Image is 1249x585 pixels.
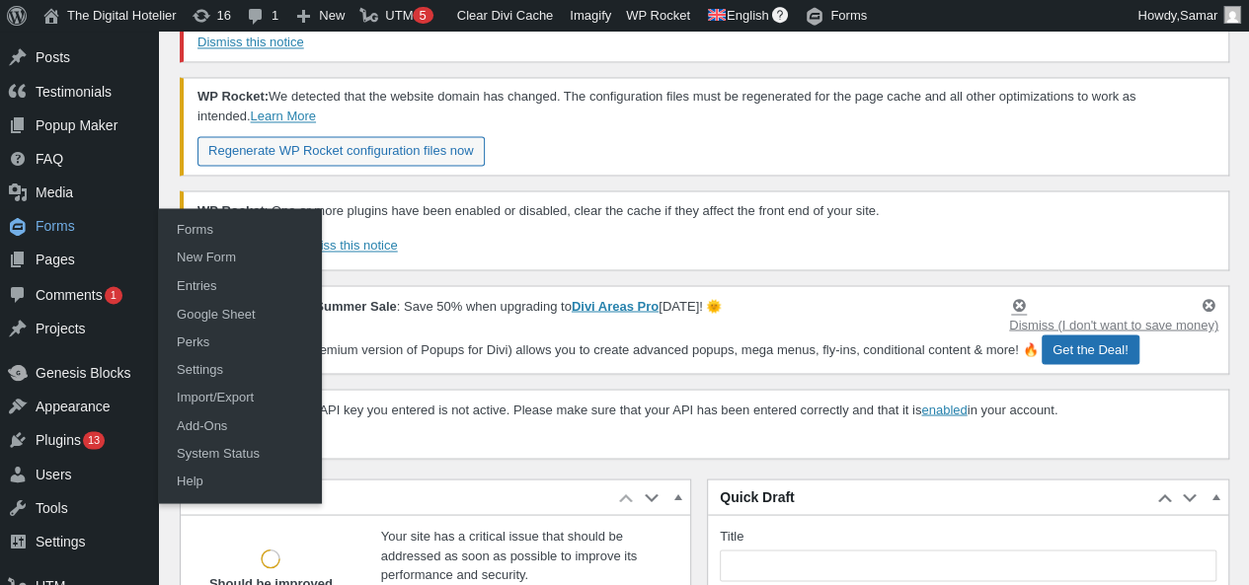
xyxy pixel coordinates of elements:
[1180,8,1217,23] span: Samar
[195,294,1191,366] p: : Save 50% when upgrading to [DATE]! 🌞 Divi Areas Pro (the premium version of Popups for Divi) al...
[163,328,321,355] a: Perks
[181,479,613,515] h2: Site Health Status
[720,527,743,545] label: Title
[195,398,1216,421] p: The Elegant Themes API key you entered is not active. Please make sure that your API has been ent...
[708,8,769,23] span: Showing content in: English
[197,203,265,218] strong: WP Rocket
[197,89,269,104] strong: WP Rocket:
[163,216,321,244] a: Forms
[163,272,321,300] a: Entries
[572,298,659,313] a: Divi Areas Pro
[111,288,117,300] span: 1
[1042,334,1139,364] a: Get the Deal!
[163,355,321,383] a: Settings
[163,439,321,467] a: System Status
[163,467,321,494] a: Help
[195,199,1216,223] p: : One or more plugins have been enabled or disabled, clear the cache if they affect the front end...
[1000,286,1227,343] a: Dismiss (I don't want to save money)
[163,411,321,439] a: Add-Ons
[197,136,485,166] a: Regenerate WP Rocket configuration files now
[195,85,1216,127] p: We detected that the website domain has changed. The configuration files must be regenerated for ...
[419,8,426,23] span: 5
[720,487,794,507] span: Quick Draft
[163,383,321,410] a: Import/Export
[381,526,678,584] p: Your site has a critical issue that should be addressed as soon as possible to improve its perfor...
[708,9,726,21] img: en.svg
[88,433,100,445] span: 13
[921,402,967,416] a: enabled
[291,238,398,253] a: Dismiss this notice
[163,300,321,328] a: Google Sheet
[197,35,304,49] a: Dismiss this notice
[163,244,321,271] a: New Form
[251,109,316,123] a: Learn More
